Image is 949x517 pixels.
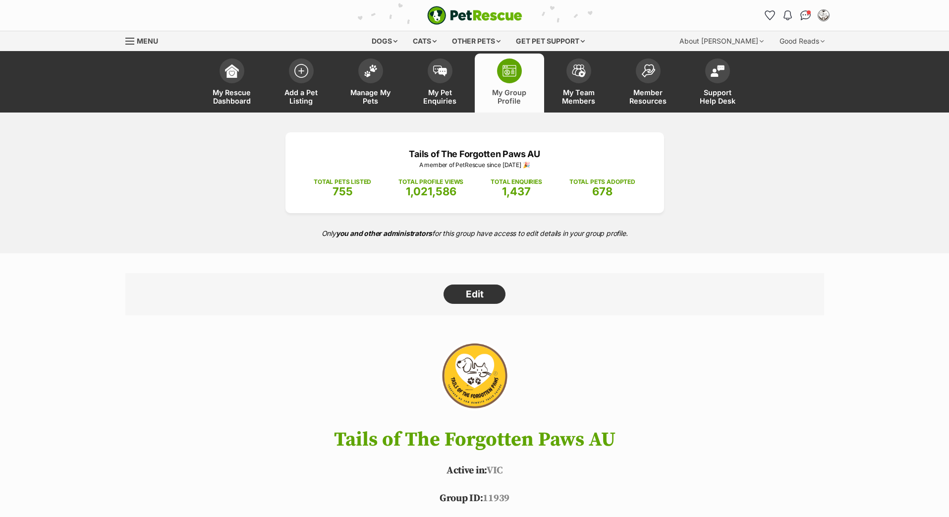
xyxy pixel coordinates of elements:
img: Tails of The Forgotten Paws AU profile pic [819,10,829,20]
a: Menu [125,31,165,49]
p: TOTAL PETS LISTED [314,177,371,186]
p: TOTAL PETS ADOPTED [569,177,635,186]
span: My Pet Enquiries [418,88,462,105]
div: Cats [406,31,444,51]
span: 678 [592,185,613,198]
a: Favourites [762,7,778,23]
img: help-desk-icon-fdf02630f3aa405de69fd3d07c3f3aa587a6932b1a1747fa1d2bba05be0121f9.svg [711,65,725,77]
span: 1,021,586 [406,185,456,198]
a: Edit [444,285,505,304]
div: About [PERSON_NAME] [672,31,771,51]
img: member-resources-icon-8e73f808a243e03378d46382f2149f9095a855e16c252ad45f914b54edf8863c.svg [641,64,655,77]
a: Conversations [798,7,814,23]
img: dashboard-icon-eb2f2d2d3e046f16d808141f083e7271f6b2e854fb5c12c21221c1fb7104beca.svg [225,64,239,78]
span: 755 [333,185,353,198]
a: My Pet Enquiries [405,54,475,113]
img: notifications-46538b983faf8c2785f20acdc204bb7945ddae34d4c08c2a6579f10ce5e182be.svg [783,10,791,20]
span: My Group Profile [487,88,532,105]
img: logo-e224e6f780fb5917bec1dbf3a21bbac754714ae5b6737aabdf751b685950b380.svg [427,6,522,25]
span: Group ID: [440,492,483,505]
span: My Team Members [557,88,601,105]
span: Member Resources [626,88,670,105]
img: manage-my-pets-icon-02211641906a0b7f246fdf0571729dbe1e7629f14944591b6c1af311fb30b64b.svg [364,64,378,77]
span: Add a Pet Listing [279,88,324,105]
span: Menu [137,37,158,45]
p: 11939 [111,491,839,506]
div: Other pets [445,31,507,51]
p: Tails of The Forgotten Paws AU [300,147,649,161]
h1: Tails of The Forgotten Paws AU [111,429,839,451]
img: Tails of The Forgotten Paws AU [418,335,531,419]
p: VIC [111,463,839,478]
div: Dogs [365,31,404,51]
button: My account [816,7,832,23]
a: My Group Profile [475,54,544,113]
img: group-profile-icon-3fa3cf56718a62981997c0bc7e787c4b2cf8bcc04b72c1350f741eb67cf2f40e.svg [502,65,516,77]
ul: Account quick links [762,7,832,23]
img: team-members-icon-5396bd8760b3fe7c0b43da4ab00e1e3bb1a5d9ba89233759b79545d2d3fc5d0d.svg [572,64,586,77]
a: Add a Pet Listing [267,54,336,113]
span: 1,437 [502,185,531,198]
div: Get pet support [509,31,592,51]
p: TOTAL ENQUIRIES [491,177,542,186]
a: PetRescue [427,6,522,25]
p: TOTAL PROFILE VIEWS [398,177,463,186]
a: My Rescue Dashboard [197,54,267,113]
span: Support Help Desk [695,88,740,105]
img: add-pet-listing-icon-0afa8454b4691262ce3f59096e99ab1cd57d4a30225e0717b998d2c9b9846f56.svg [294,64,308,78]
a: Manage My Pets [336,54,405,113]
img: pet-enquiries-icon-7e3ad2cf08bfb03b45e93fb7055b45f3efa6380592205ae92323e6603595dc1f.svg [433,65,447,76]
span: Active in: [447,464,487,477]
span: My Rescue Dashboard [210,88,254,105]
button: Notifications [780,7,796,23]
a: Support Help Desk [683,54,752,113]
div: Good Reads [773,31,832,51]
strong: you and other administrators [336,229,433,237]
a: My Team Members [544,54,614,113]
img: chat-41dd97257d64d25036548639549fe6c8038ab92f7586957e7f3b1b290dea8141.svg [800,10,811,20]
p: A member of PetRescue since [DATE] 🎉 [300,161,649,170]
span: Manage My Pets [348,88,393,105]
a: Member Resources [614,54,683,113]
